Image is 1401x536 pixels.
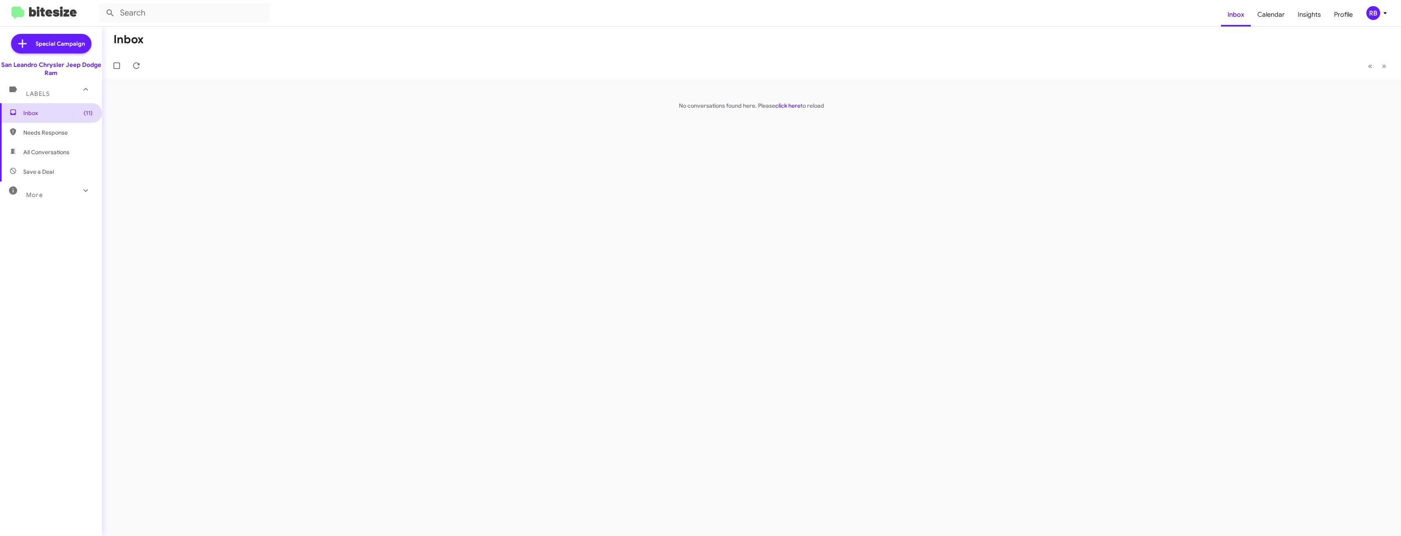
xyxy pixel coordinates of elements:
span: Save a Deal [23,168,54,176]
span: Labels [26,90,50,97]
h1: Inbox [113,33,144,46]
span: All Conversations [23,148,69,156]
span: More [26,191,43,199]
span: « [1368,61,1372,71]
a: Insights [1291,3,1328,27]
input: Search [99,3,270,23]
nav: Page navigation example [1363,58,1391,74]
a: Profile [1328,3,1359,27]
div: RB [1366,6,1380,20]
span: Inbox [23,109,93,117]
span: » [1382,61,1386,71]
button: Previous [1363,58,1377,74]
span: Special Campaign [36,40,85,48]
a: Special Campaign [11,34,91,53]
button: RB [1359,6,1392,20]
a: Calendar [1251,3,1291,27]
a: Inbox [1221,3,1251,27]
p: No conversations found here. Please to reload [102,102,1401,110]
a: click here [775,102,801,109]
span: Needs Response [23,128,93,137]
button: Next [1377,58,1391,74]
span: (11) [84,109,93,117]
